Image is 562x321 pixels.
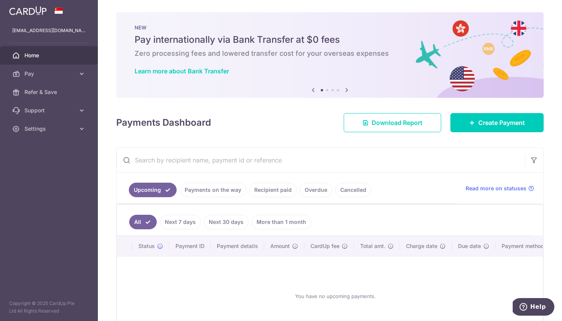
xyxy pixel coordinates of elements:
h5: Pay internationally via Bank Transfer at $0 fees [135,34,525,46]
a: All [129,215,157,229]
span: Charge date [406,242,437,250]
a: Read more on statuses [466,185,534,192]
th: Payment ID [169,236,211,256]
h4: Payments Dashboard [116,116,211,130]
a: Download Report [344,113,441,132]
th: Payment method [495,236,554,256]
a: Next 7 days [160,215,201,229]
a: Overdue [300,183,332,197]
a: More than 1 month [252,215,311,229]
span: CardUp fee [310,242,339,250]
iframe: Opens a widget where you can find more information [513,298,554,317]
a: Create Payment [450,113,544,132]
h6: Zero processing fees and lowered transfer cost for your overseas expenses [135,49,525,58]
p: NEW [135,24,525,31]
a: Learn more about Bank Transfer [135,67,229,75]
span: Status [138,242,155,250]
a: Recipient paid [249,183,297,197]
a: Payments on the way [180,183,246,197]
span: Refer & Save [24,88,75,96]
span: Total amt. [360,242,385,250]
span: Due date [458,242,481,250]
p: [EMAIL_ADDRESS][DOMAIN_NAME] [12,27,86,34]
span: Amount [270,242,290,250]
th: Payment details [211,236,264,256]
span: Download Report [372,118,422,127]
span: Read more on statuses [466,185,526,192]
img: CardUp [9,6,47,15]
span: Pay [24,70,75,78]
a: Cancelled [335,183,371,197]
span: Create Payment [478,118,525,127]
span: Settings [24,125,75,133]
span: Home [24,52,75,59]
a: Upcoming [129,183,177,197]
input: Search by recipient name, payment id or reference [117,148,525,172]
img: Bank transfer banner [116,12,544,98]
a: Next 30 days [204,215,249,229]
span: Support [24,107,75,114]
